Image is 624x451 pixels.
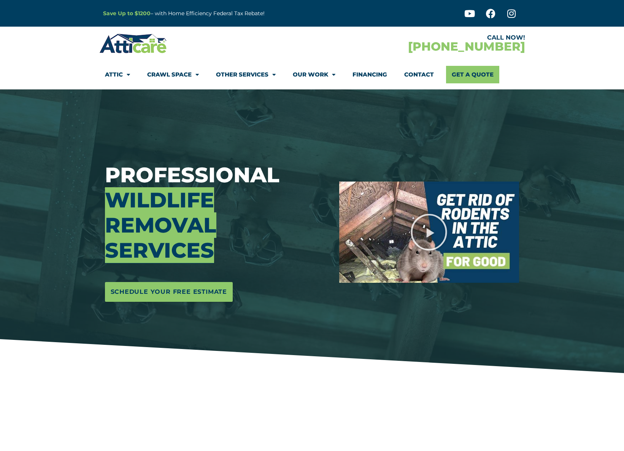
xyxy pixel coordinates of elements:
[105,163,328,263] h3: Professional
[105,66,130,83] a: Attic
[103,10,151,17] a: Save Up to $1200
[111,286,227,298] span: Schedule Your Free Estimate
[352,66,387,83] a: Financing
[216,66,276,83] a: Other Services
[312,35,525,41] div: CALL NOW!
[105,66,519,83] nav: Menu
[446,66,499,83] a: Get A Quote
[293,66,335,83] a: Our Work
[105,282,233,302] a: Schedule Your Free Estimate
[404,66,434,83] a: Contact
[410,213,448,251] div: Play Video
[103,9,349,18] p: – with Home Efficiency Federal Tax Rebate!
[105,187,216,263] span: Wildlife Removal Services
[147,66,199,83] a: Crawl Space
